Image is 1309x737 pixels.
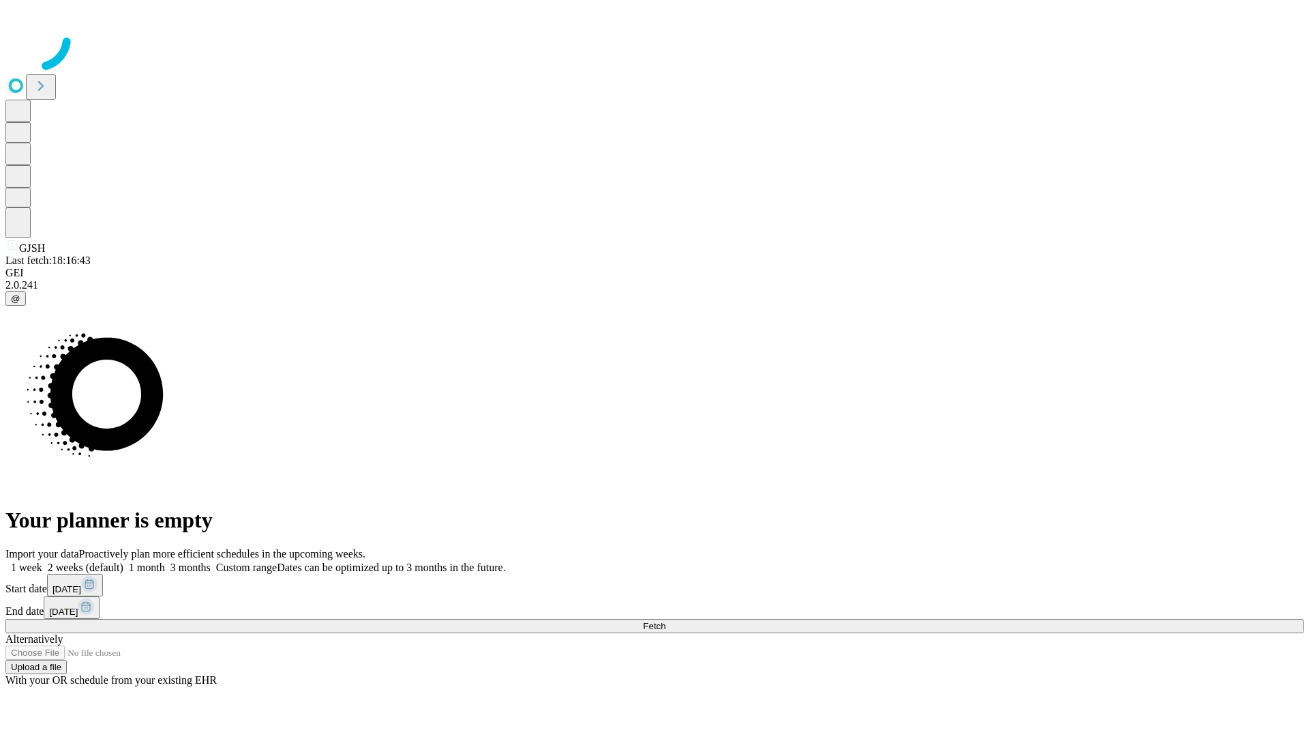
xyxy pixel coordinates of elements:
[5,596,1304,619] div: End date
[44,596,100,619] button: [DATE]
[5,548,79,560] span: Import your data
[48,562,123,573] span: 2 weeks (default)
[129,562,165,573] span: 1 month
[5,291,26,306] button: @
[5,255,91,266] span: Last fetch: 18:16:43
[52,584,81,594] span: [DATE]
[277,562,505,573] span: Dates can be optimized up to 3 months in the future.
[5,633,63,645] span: Alternatively
[11,562,42,573] span: 1 week
[5,619,1304,633] button: Fetch
[5,574,1304,596] div: Start date
[5,279,1304,291] div: 2.0.241
[5,660,67,674] button: Upload a file
[216,562,277,573] span: Custom range
[49,607,78,617] span: [DATE]
[47,574,103,596] button: [DATE]
[643,621,665,631] span: Fetch
[170,562,211,573] span: 3 months
[11,293,20,304] span: @
[5,267,1304,279] div: GEI
[5,674,217,686] span: With your OR schedule from your existing EHR
[19,242,45,254] span: GJSH
[5,508,1304,533] h1: Your planner is empty
[79,548,365,560] span: Proactively plan more efficient schedules in the upcoming weeks.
